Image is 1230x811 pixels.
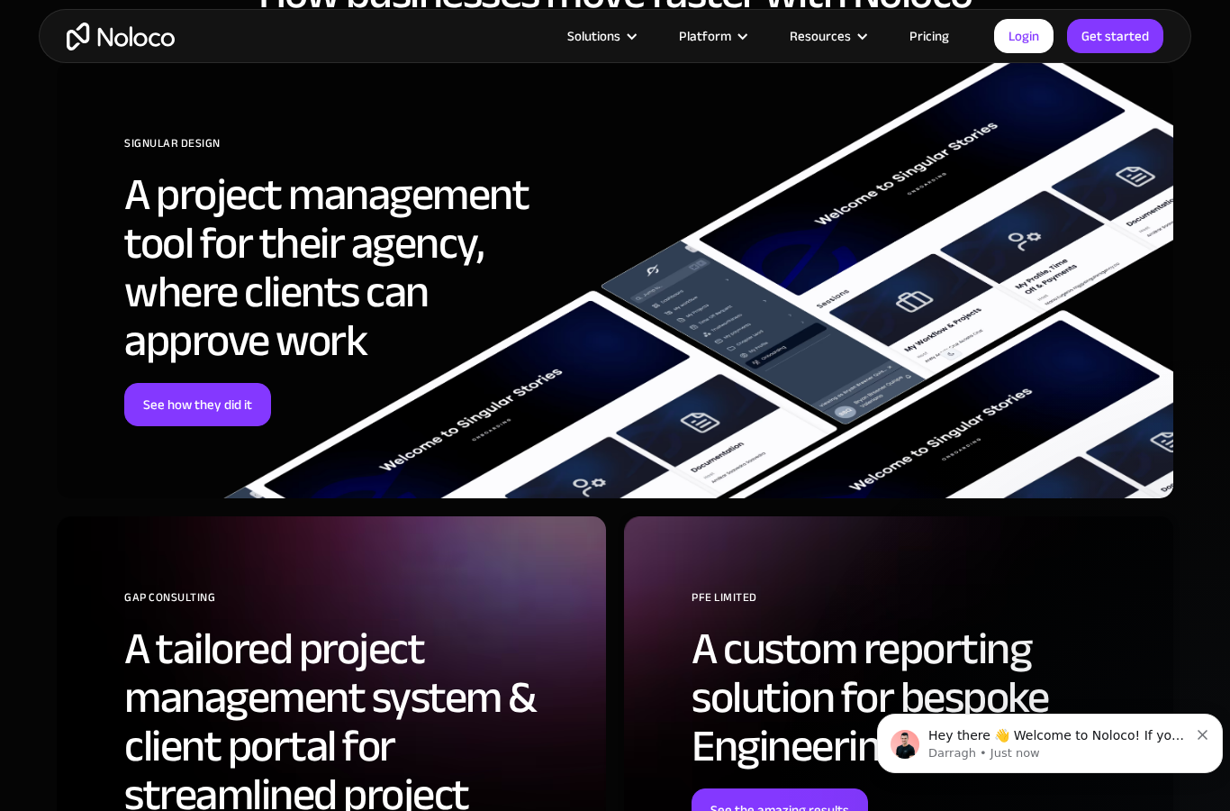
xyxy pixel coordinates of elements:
[692,624,1146,770] h2: A custom reporting solution for bespoke Engineering analysis
[656,24,767,48] div: Platform
[545,24,656,48] div: Solutions
[790,24,851,48] div: Resources
[679,24,731,48] div: Platform
[67,23,175,50] a: home
[767,24,887,48] div: Resources
[124,584,579,624] div: GAP Consulting
[692,584,1146,624] div: PFE Limited
[1067,19,1163,53] a: Get started
[567,24,620,48] div: Solutions
[124,170,579,365] h2: A project management tool for their agency, where clients can approve work
[124,383,271,426] a: See how they did it
[124,130,579,170] div: SIGNULAR DESIGN
[994,19,1054,53] a: Login
[870,676,1230,802] iframe: Intercom notifications message
[887,24,972,48] a: Pricing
